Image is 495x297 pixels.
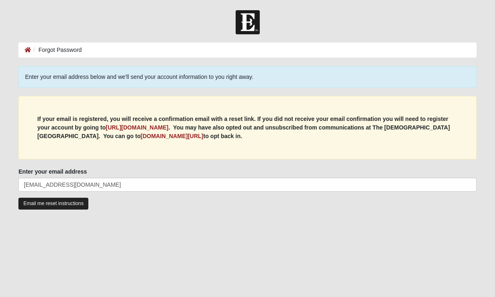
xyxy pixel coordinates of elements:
[106,124,168,131] a: [URL][DOMAIN_NAME]
[18,66,477,88] div: Enter your email address below and we'll send your account information to you right away.
[18,198,88,210] input: Email me reset instructions
[37,115,458,141] p: If your email is registered, you will receive a confirmation email with a reset link. If you did ...
[141,133,203,139] a: [DOMAIN_NAME][URL]
[236,10,260,34] img: Church of Eleven22 Logo
[18,167,87,176] label: Enter your email address
[31,46,82,54] li: Forgot Password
